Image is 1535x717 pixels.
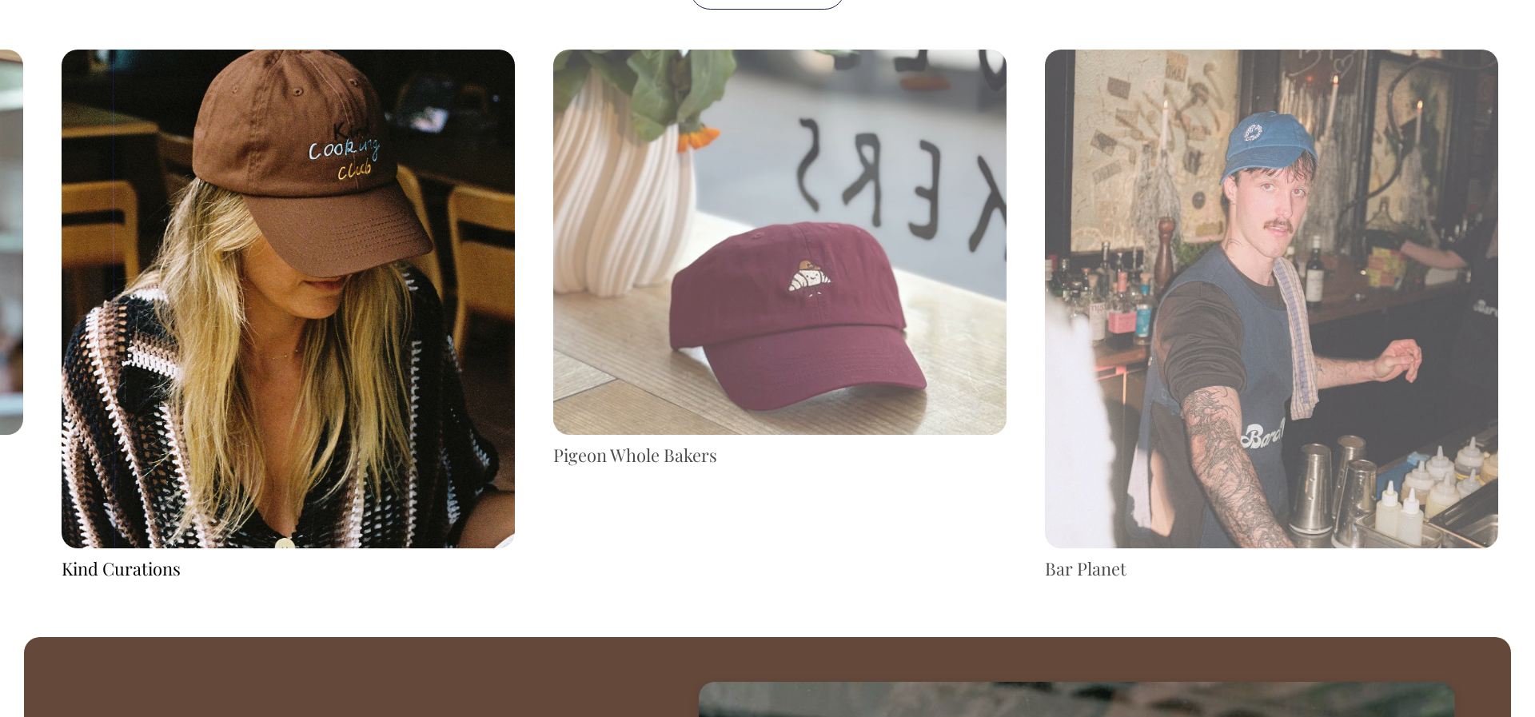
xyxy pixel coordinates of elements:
[62,50,515,548] img: Kind Curations
[62,556,515,581] div: Kind Curations
[1045,50,1498,548] img: Bar Planet
[553,50,1007,435] img: Pigeon Whole Bakers
[1045,556,1498,581] div: Bar Planet
[553,443,1007,468] div: Pigeon Whole Bakers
